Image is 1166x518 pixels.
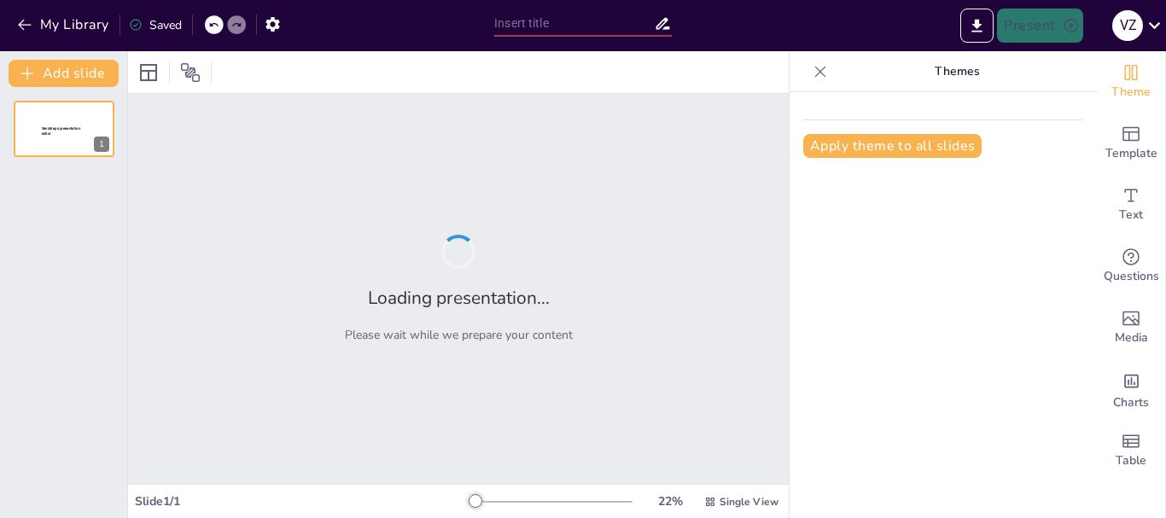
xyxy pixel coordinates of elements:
[1097,358,1165,420] div: Add charts and graphs
[9,60,119,87] button: Add slide
[1097,113,1165,174] div: Add ready made slides
[1104,267,1159,286] span: Questions
[1097,51,1165,113] div: Change the overall theme
[42,126,80,136] span: Sendsteps presentation editor
[94,137,109,152] div: 1
[13,11,116,38] button: My Library
[1105,144,1157,163] span: Template
[1097,297,1165,358] div: Add images, graphics, shapes or video
[129,17,182,33] div: Saved
[720,495,778,509] span: Single View
[345,327,573,343] p: Please wait while we prepare your content
[1116,451,1146,470] span: Table
[1119,206,1143,224] span: Text
[180,62,201,83] span: Position
[1113,393,1149,412] span: Charts
[368,286,550,310] h2: Loading presentation...
[997,9,1082,43] button: Present
[803,134,982,158] button: Apply theme to all slides
[1097,174,1165,236] div: Add text boxes
[1097,420,1165,481] div: Add a table
[1112,10,1143,41] div: V Z
[14,101,114,157] div: 1
[650,493,691,509] div: 22 %
[1115,329,1148,347] span: Media
[960,9,994,43] button: Export to PowerPoint
[494,11,654,36] input: Insert title
[834,51,1080,92] p: Themes
[135,59,162,86] div: Layout
[1112,9,1143,43] button: V Z
[1111,83,1151,102] span: Theme
[1097,236,1165,297] div: Get real-time input from your audience
[135,493,469,509] div: Slide 1 / 1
